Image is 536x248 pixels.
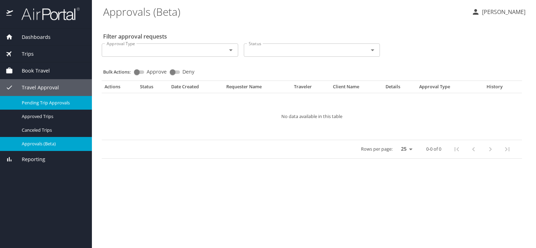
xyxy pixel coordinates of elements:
[103,31,167,42] h2: Filter approval requests
[368,45,377,55] button: Open
[14,7,80,21] img: airportal-logo.png
[13,50,34,58] span: Trips
[123,114,501,119] p: No data available in this table
[226,45,236,55] button: Open
[22,99,83,106] span: Pending Trip Approvals
[13,67,50,75] span: Book Travel
[13,156,45,163] span: Reporting
[361,147,393,151] p: Rows per page:
[103,1,466,22] h1: Approvals (Beta)
[103,69,136,75] p: Bulk Actions:
[22,127,83,133] span: Canceled Trips
[395,144,415,154] select: rows per page
[480,8,525,16] p: [PERSON_NAME]
[147,69,167,74] span: Approve
[6,7,14,21] img: icon-airportal.png
[22,140,83,147] span: Approvals (Beta)
[223,84,291,93] th: Requester Name
[137,84,168,93] th: Status
[383,84,416,93] th: Details
[102,84,522,159] table: Approval table
[168,84,223,93] th: Date Created
[416,84,477,93] th: Approval Type
[13,33,51,41] span: Dashboards
[13,84,59,91] span: Travel Approval
[469,6,528,18] button: [PERSON_NAME]
[182,69,194,74] span: Deny
[477,84,512,93] th: History
[22,113,83,120] span: Approved Trips
[102,84,137,93] th: Actions
[426,147,441,151] p: 0-0 of 0
[330,84,383,93] th: Client Name
[291,84,330,93] th: Traveler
